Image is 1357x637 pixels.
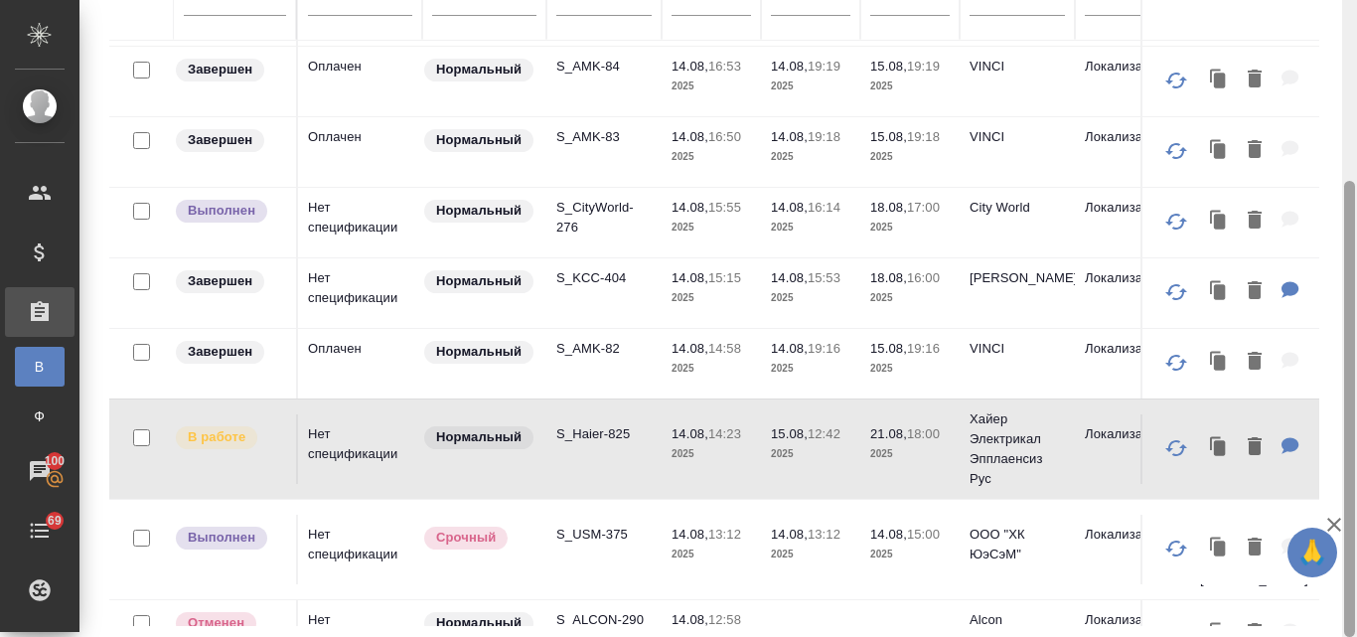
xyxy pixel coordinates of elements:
[1295,532,1329,573] span: 🙏
[5,446,75,496] a: 100
[808,426,840,441] p: 12:42
[1238,201,1272,241] button: Удалить
[436,271,522,291] p: Нормальный
[436,201,522,221] p: Нормальный
[970,268,1065,288] p: [PERSON_NAME]
[298,47,422,116] td: Оплачен
[1075,258,1190,328] td: Локализация
[672,147,751,167] p: 2025
[1200,271,1238,312] button: Клонировать
[870,270,907,285] p: 18.08,
[556,127,652,147] p: S_AMK-83
[907,200,940,215] p: 17:00
[298,515,422,584] td: Нет спецификации
[556,339,652,359] p: S_AMK-82
[771,77,850,96] p: 2025
[556,424,652,444] p: S_Haier-825
[771,59,808,74] p: 14.08,
[298,188,422,257] td: Нет спецификации
[436,613,522,633] p: Нормальный
[298,329,422,398] td: Оплачен
[870,77,950,96] p: 2025
[188,342,252,362] p: Завершен
[708,341,741,356] p: 14:58
[672,59,708,74] p: 14.08,
[174,57,286,83] div: Выставляет КМ при направлении счета или после выполнения всех работ/сдачи заказа клиенту. Окончат...
[672,270,708,285] p: 14.08,
[436,130,522,150] p: Нормальный
[672,426,708,441] p: 14.08,
[422,525,536,552] div: Выставляется автоматически, если на указанный объем услуг необходимо больше времени в стандартном...
[907,527,940,542] p: 15:00
[771,444,850,464] p: 2025
[672,359,751,379] p: 2025
[1200,201,1238,241] button: Клонировать
[672,341,708,356] p: 14.08,
[708,129,741,144] p: 16:50
[1200,427,1238,468] button: Клонировать
[771,218,850,238] p: 2025
[672,288,751,308] p: 2025
[1152,525,1200,572] button: Обновить
[436,342,522,362] p: Нормальный
[870,341,907,356] p: 15.08,
[672,612,708,627] p: 14.08,
[708,426,741,441] p: 14:23
[771,200,808,215] p: 14.08,
[870,359,950,379] p: 2025
[556,268,652,288] p: S_KCC-404
[808,527,840,542] p: 13:12
[1200,60,1238,100] button: Клонировать
[422,57,536,83] div: Статус по умолчанию для стандартных заказов
[672,527,708,542] p: 14.08,
[174,424,286,451] div: Выставляет ПМ после принятия заказа от КМа
[1075,47,1190,116] td: Локализация
[15,347,65,387] a: В
[1200,528,1238,568] button: Клонировать
[174,127,286,154] div: Выставляет КМ при направлении счета или после выполнения всех работ/сдачи заказа клиенту. Окончат...
[556,198,652,238] p: S_CityWorld-276
[870,426,907,441] p: 21.08,
[808,341,840,356] p: 19:16
[1238,130,1272,171] button: Удалить
[771,129,808,144] p: 14.08,
[422,610,536,637] div: Статус по умолчанию для стандартных заказов
[672,77,751,96] p: 2025
[15,397,65,436] a: Ф
[298,258,422,328] td: Нет спецификации
[1200,130,1238,171] button: Клонировать
[1075,117,1190,187] td: Локализация
[870,444,950,464] p: 2025
[870,288,950,308] p: 2025
[174,610,286,637] div: Выставляет КМ после отмены со стороны клиента. Если уже после запуска – КМ пишет ПМу про отмену, ...
[771,426,808,441] p: 15.08,
[33,451,77,471] span: 100
[870,218,950,238] p: 2025
[672,444,751,464] p: 2025
[1190,500,1305,599] td: [PERSON_NAME] [PERSON_NAME], [PERSON_NAME] [PERSON_NAME]
[907,426,940,441] p: 18:00
[708,59,741,74] p: 16:53
[771,288,850,308] p: 2025
[771,147,850,167] p: 2025
[808,59,840,74] p: 19:19
[870,527,907,542] p: 14.08,
[25,406,55,426] span: Ф
[672,545,751,564] p: 2025
[188,201,255,221] p: Выполнен
[1152,339,1200,387] button: Обновить
[672,129,708,144] p: 14.08,
[970,409,1065,489] p: Хайер Электрикал Эпплаенсиз Рус
[970,610,1065,630] p: Alcon
[36,511,74,531] span: 69
[1075,515,1190,584] td: Локализация
[422,339,536,366] div: Статус по умолчанию для стандартных заказов
[174,198,286,225] div: Выставляет ПМ после сдачи и проведения начислений. Последний этап для ПМа
[298,414,422,484] td: Нет спецификации
[808,129,840,144] p: 19:18
[970,127,1065,147] p: VINCI
[556,610,652,630] p: S_ALCON-290
[1152,424,1200,472] button: Обновить
[708,612,741,627] p: 12:58
[1238,528,1272,568] button: Удалить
